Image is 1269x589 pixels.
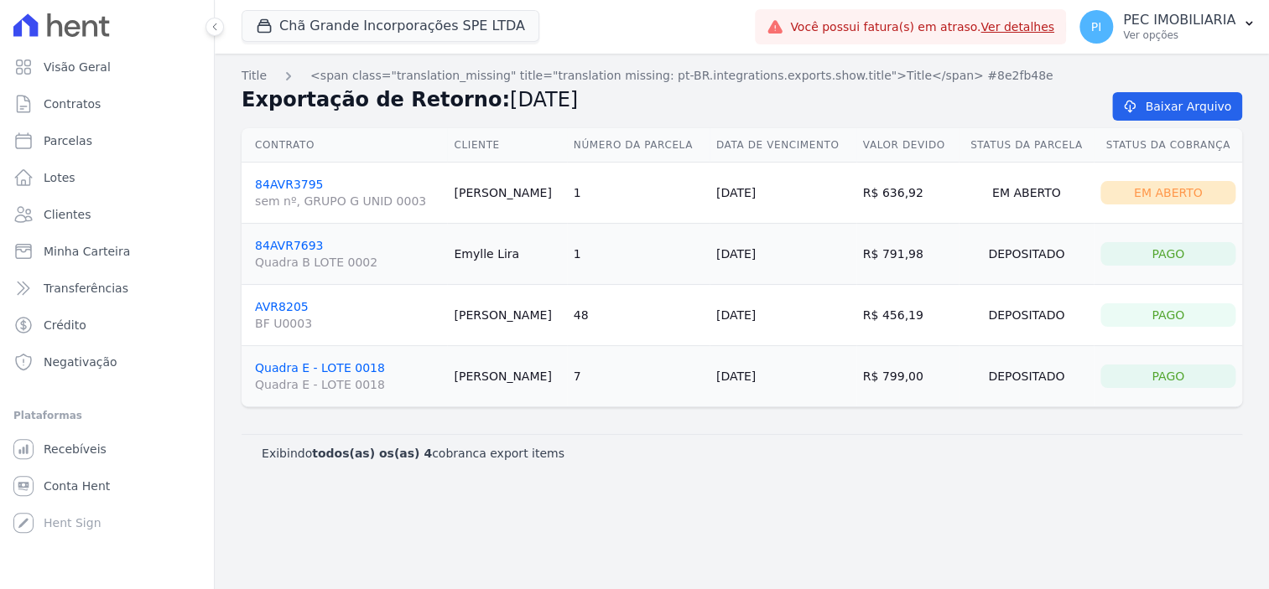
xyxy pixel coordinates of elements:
[965,364,1087,388] div: Depositado
[1091,21,1102,33] span: PI
[447,163,566,224] td: [PERSON_NAME]
[1123,12,1235,28] p: PEC IMOBILIARIA
[7,469,207,503] a: Conta Hent
[1100,364,1235,388] div: Pago
[255,376,440,393] span: Quadra E - LOTE 0018
[255,361,440,393] a: Quadra E - LOTE 0018Quadra E - LOTE 0018
[44,169,75,186] span: Lotes
[44,354,117,370] span: Negativação
[255,315,440,332] span: BF U0003
[959,128,1094,163] th: Status da Parcela
[310,67,1053,85] a: <span class="translation_missing" title="translation missing: pt-BR.integrations.exports.show.tit...
[7,432,207,466] a: Recebíveis
[255,193,440,209] span: sem nº, GRUPO G UNID 0003
[242,67,1242,85] nav: Breadcrumb
[710,346,856,407] td: [DATE]
[1100,303,1235,327] div: Pago
[7,50,207,84] a: Visão Geral
[980,20,1054,34] a: Ver detalhes
[44,96,101,112] span: Contratos
[710,285,856,346] td: [DATE]
[856,285,960,346] td: R$ 456,19
[7,235,207,268] a: Minha Carteira
[7,161,207,194] a: Lotes
[447,224,566,285] td: Emylle Lira
[1094,128,1242,163] th: Status da Cobrança
[447,285,566,346] td: [PERSON_NAME]
[1100,242,1235,266] div: Pago
[856,224,960,285] td: R$ 791,98
[312,447,432,460] b: todos(as) os(as) 4
[255,254,440,271] span: Quadra B LOTE 0002
[13,406,200,426] div: Plataformas
[567,346,710,407] td: 7
[255,178,440,209] a: 84AVR3795sem nº, GRUPO G UNID 0003
[790,18,1054,36] span: Você possui fatura(s) em atraso.
[965,181,1087,204] div: Em Aberto
[242,67,267,85] a: Title
[567,163,710,224] td: 1
[567,224,710,285] td: 1
[242,128,447,163] th: Contrato
[856,163,960,224] td: R$ 636,92
[7,271,207,305] a: Transferências
[710,224,856,285] td: [DATE]
[1112,92,1242,121] a: Baixar Arquivo
[242,10,539,42] button: Chã Grande Incorporações SPE LTDA
[447,346,566,407] td: [PERSON_NAME]
[7,345,207,379] a: Negativação
[7,198,207,231] a: Clientes
[262,445,564,462] p: Exibindo cobranca export items
[44,206,91,223] span: Clientes
[255,239,440,271] a: 84AVR7693Quadra B LOTE 0002
[44,59,111,75] span: Visão Geral
[710,128,856,163] th: Data de Vencimento
[7,124,207,158] a: Parcelas
[567,128,710,163] th: Número da Parcela
[44,132,92,149] span: Parcelas
[567,285,710,346] td: 48
[510,88,578,111] span: [DATE]
[7,308,207,342] a: Crédito
[242,85,1085,115] h2: Exportação de Retorno:
[7,87,207,121] a: Contratos
[255,300,440,332] a: AVR8205BF U0003
[1066,3,1269,50] button: PI PEC IMOBILIARIA Ver opções
[44,243,130,260] span: Minha Carteira
[447,128,566,163] th: Cliente
[1100,181,1235,204] div: Em Aberto
[856,346,960,407] td: R$ 799,00
[44,280,128,297] span: Transferências
[965,242,1087,266] div: Depositado
[44,441,107,457] span: Recebíveis
[44,317,86,333] span: Crédito
[710,163,856,224] td: [DATE]
[1123,28,1235,42] p: Ver opções
[242,69,267,82] span: translation missing: pt-BR.integrations.exports.index.title
[44,478,110,494] span: Conta Hent
[856,128,960,163] th: Valor devido
[965,303,1087,327] div: Depositado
